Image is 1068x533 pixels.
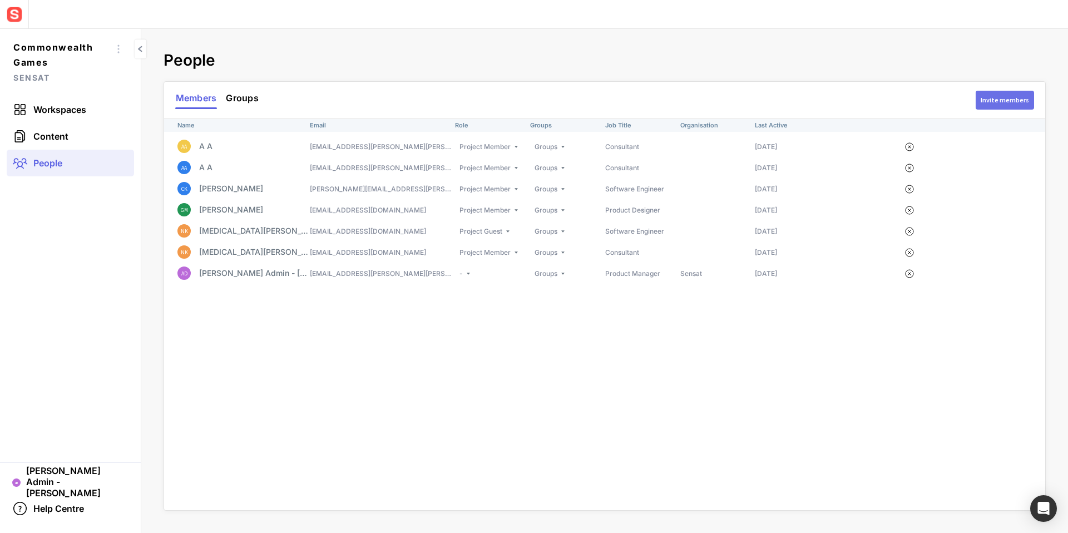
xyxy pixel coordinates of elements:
[226,91,259,105] span: Groups
[605,242,680,263] td: Consultant
[7,495,134,522] a: Help Centre
[755,136,900,157] td: [DATE]
[4,4,24,24] img: sensat
[455,243,525,262] div: Project Member
[309,221,454,242] td: [EMAIL_ADDRESS][DOMAIN_NAME]
[199,182,309,194] p: [PERSON_NAME]
[530,119,605,132] th: Groups
[455,180,525,199] div: Project Member
[981,97,1029,103] div: Invite members
[26,465,128,499] span: [PERSON_NAME] Admin - [PERSON_NAME]
[755,263,900,284] td: [DATE]
[199,246,309,258] p: [MEDICAL_DATA][PERSON_NAME]
[199,140,309,152] p: A A
[755,119,900,132] th: Last Active
[755,200,900,221] td: [DATE]
[309,179,454,200] td: [PERSON_NAME][EMAIL_ADDRESS][PERSON_NAME][PERSON_NAME][DOMAIN_NAME]
[13,70,110,85] span: Sensat
[164,51,1046,70] h2: People
[7,96,134,123] a: Workspaces
[175,91,217,105] span: Members
[199,267,309,279] p: [PERSON_NAME] Admin - [PERSON_NAME]
[755,242,900,263] td: [DATE]
[181,249,188,255] text: NK
[33,104,86,115] span: Workspaces
[605,157,680,179] td: Consultant
[455,159,525,177] div: Project Member
[181,206,188,213] text: GM
[309,242,454,263] td: [EMAIL_ADDRESS][DOMAIN_NAME]
[605,221,680,242] td: Software Engineer
[530,264,572,283] div: Groups
[755,179,900,200] td: [DATE]
[7,150,134,176] a: People
[976,91,1034,110] button: Invite members
[605,136,680,157] td: Consultant
[181,143,187,150] text: AA
[7,123,134,150] a: Content
[181,185,187,192] text: CK
[309,119,454,132] th: Email
[605,179,680,200] td: Software Engineer
[755,221,900,242] td: [DATE]
[530,201,572,220] div: Groups
[33,503,84,514] span: Help Centre
[199,204,309,215] p: [PERSON_NAME]
[164,119,309,132] th: Name
[680,119,755,132] th: Organisation
[530,243,572,262] div: Groups
[530,159,572,177] div: Groups
[455,264,477,283] div: -
[530,180,572,199] div: Groups
[309,157,454,179] td: [EMAIL_ADDRESS][PERSON_NAME][PERSON_NAME][DOMAIN_NAME]
[199,225,309,236] p: [MEDICAL_DATA][PERSON_NAME]
[605,200,680,221] td: Product Designer
[530,222,572,241] div: Groups
[181,164,187,171] text: AA
[33,131,68,142] span: Content
[181,228,188,234] text: NK
[605,119,680,132] th: Job Title
[680,263,755,284] td: Sensat
[530,137,572,156] div: Groups
[455,222,517,241] div: Project Guest
[309,136,454,157] td: [EMAIL_ADDRESS][PERSON_NAME][PERSON_NAME][DOMAIN_NAME]
[455,201,525,220] div: Project Member
[309,200,454,221] td: [EMAIL_ADDRESS][DOMAIN_NAME]
[13,40,110,70] span: Commonwealth Games
[181,270,187,277] text: AD
[454,119,530,132] th: Role
[1030,495,1057,522] div: Open Intercom Messenger
[199,161,309,173] p: A A
[755,157,900,179] td: [DATE]
[14,481,18,485] text: AD
[33,157,62,169] span: People
[605,263,680,284] td: Product Manager
[455,137,525,156] div: Project Member
[309,263,454,284] td: [EMAIL_ADDRESS][PERSON_NAME][PERSON_NAME][DOMAIN_NAME]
